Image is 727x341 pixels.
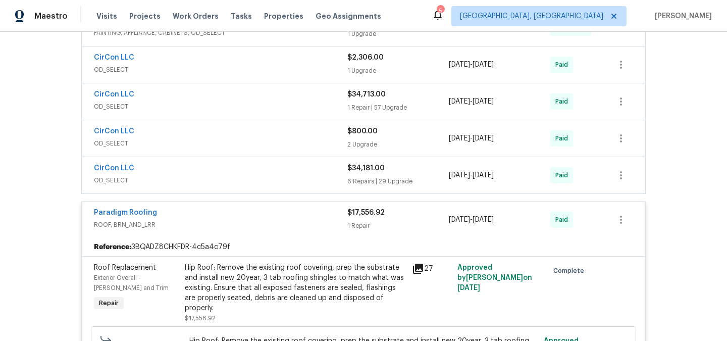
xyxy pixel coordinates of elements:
[95,298,123,308] span: Repair
[555,60,572,70] span: Paid
[94,165,134,172] a: CirCon LLC
[473,216,494,223] span: [DATE]
[94,220,347,230] span: ROOF, BRN_AND_LRR
[347,165,385,172] span: $34,181.00
[347,139,449,150] div: 2 Upgrade
[347,91,386,98] span: $34,713.00
[473,135,494,142] span: [DATE]
[94,128,134,135] a: CirCon LLC
[473,98,494,105] span: [DATE]
[449,135,470,142] span: [DATE]
[555,215,572,225] span: Paid
[94,28,347,38] span: PAINTING, APPLIANCE, CABINETS, OD_SELECT
[82,238,645,256] div: 3BQADZ8CHKFDR-4c5a4c79f
[347,221,449,231] div: 1 Repair
[347,103,449,113] div: 1 Repair | 57 Upgrade
[94,138,347,149] span: OD_SELECT
[449,215,494,225] span: -
[94,102,347,112] span: OD_SELECT
[347,209,385,216] span: $17,556.92
[553,266,588,276] span: Complete
[473,61,494,68] span: [DATE]
[347,66,449,76] div: 1 Upgrade
[347,176,449,186] div: 6 Repairs | 29 Upgrade
[473,172,494,179] span: [DATE]
[347,128,378,135] span: $800.00
[231,13,252,20] span: Tasks
[412,263,451,275] div: 27
[347,54,384,61] span: $2,306.00
[555,170,572,180] span: Paid
[460,11,603,21] span: [GEOGRAPHIC_DATA], [GEOGRAPHIC_DATA]
[94,209,157,216] a: Paradigm Roofing
[449,60,494,70] span: -
[457,284,480,291] span: [DATE]
[449,133,494,143] span: -
[449,61,470,68] span: [DATE]
[651,11,712,21] span: [PERSON_NAME]
[449,170,494,180] span: -
[94,264,156,271] span: Roof Replacement
[555,96,572,107] span: Paid
[94,54,134,61] a: CirCon LLC
[185,315,216,321] span: $17,556.92
[94,91,134,98] a: CirCon LLC
[96,11,117,21] span: Visits
[316,11,381,21] span: Geo Assignments
[94,275,169,291] span: Exterior Overall - [PERSON_NAME] and Trim
[449,172,470,179] span: [DATE]
[185,263,406,313] div: Hip Roof: Remove the existing roof covering, prep the substrate and install new 20year, 3 tab roo...
[449,98,470,105] span: [DATE]
[173,11,219,21] span: Work Orders
[347,29,449,39] div: 1 Upgrade
[449,96,494,107] span: -
[94,175,347,185] span: OD_SELECT
[457,264,532,291] span: Approved by [PERSON_NAME] on
[555,133,572,143] span: Paid
[437,6,444,16] div: 5
[94,65,347,75] span: OD_SELECT
[34,11,68,21] span: Maestro
[264,11,303,21] span: Properties
[94,242,131,252] b: Reference:
[449,216,470,223] span: [DATE]
[129,11,161,21] span: Projects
